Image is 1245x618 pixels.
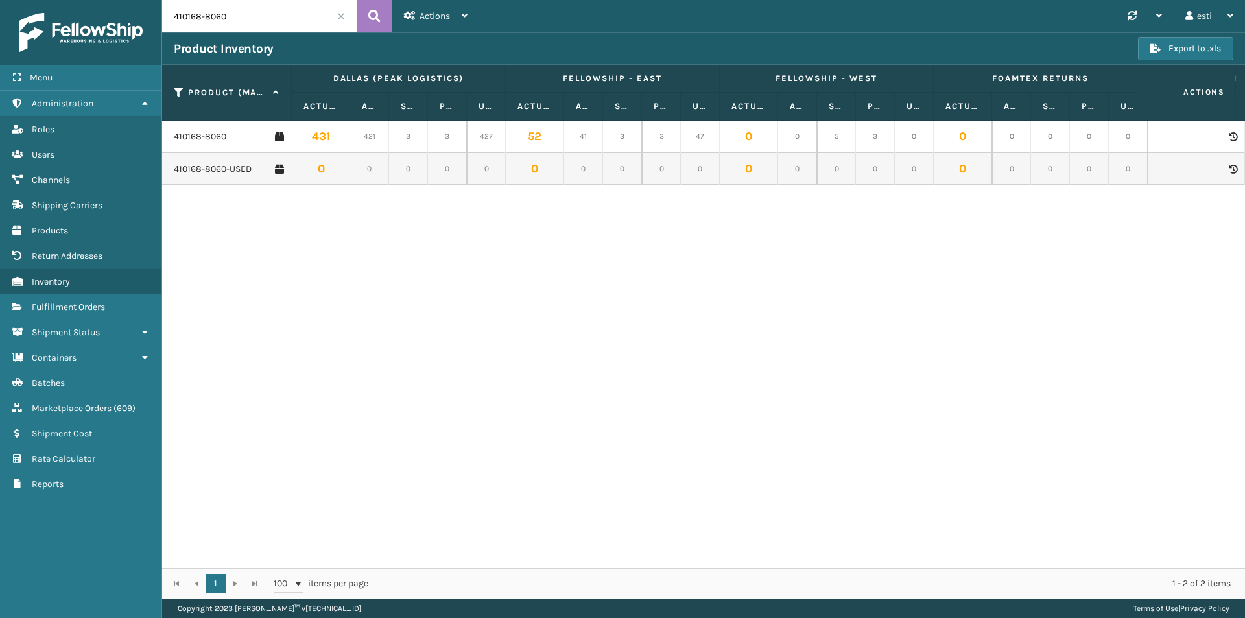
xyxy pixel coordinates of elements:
[303,101,338,112] label: Actual Quantity
[178,599,361,618] p: Copyright 2023 [PERSON_NAME]™ v [TECHNICAL_ID]
[1138,37,1233,60] button: Export to .xls
[32,327,100,338] span: Shipment Status
[389,121,428,153] td: 3
[1120,101,1135,112] label: Unallocated
[428,121,467,153] td: 3
[1004,101,1019,112] label: Available
[731,73,921,84] label: Fellowship - West
[576,101,591,112] label: Available
[32,479,64,490] span: Reports
[206,574,226,593] a: 1
[1070,121,1109,153] td: 0
[895,153,934,185] td: 0
[517,73,707,84] label: Fellowship - East
[1229,132,1237,141] i: Product Activity
[32,302,105,313] span: Fulfillment Orders
[32,403,112,414] span: Marketplace Orders
[681,153,720,185] td: 0
[992,121,1031,153] td: 0
[389,153,428,185] td: 0
[32,377,65,388] span: Batches
[934,121,992,153] td: 0
[856,153,895,185] td: 0
[642,153,681,185] td: 0
[30,72,53,83] span: Menu
[32,225,68,236] span: Products
[817,121,856,153] td: 5
[506,121,564,153] td: 52
[1229,165,1237,174] i: Product Activity
[1143,82,1233,103] span: Actions
[829,101,844,112] label: Safety
[868,101,883,112] label: Pending
[615,101,630,112] label: Safety
[274,574,368,593] span: items per page
[907,101,921,112] label: Unallocated
[642,121,681,153] td: 3
[1070,153,1109,185] td: 0
[303,73,493,84] label: Dallas (Peak Logistics)
[292,121,350,153] td: 431
[992,153,1031,185] td: 0
[945,73,1135,84] label: Foamtex Returns
[174,163,252,176] a: 410168-8060-USED
[720,121,778,153] td: 0
[32,124,54,135] span: Roles
[1133,599,1229,618] div: |
[32,250,102,261] span: Return Addresses
[1082,101,1097,112] label: Pending
[362,101,377,112] label: Available
[564,121,603,153] td: 41
[654,101,669,112] label: Pending
[350,153,389,185] td: 0
[1031,121,1070,153] td: 0
[1109,153,1148,185] td: 0
[174,130,226,143] a: 410168-8060
[778,153,817,185] td: 0
[817,153,856,185] td: 0
[934,153,992,185] td: 0
[274,577,293,590] span: 100
[564,153,603,185] td: 0
[440,101,455,112] label: Pending
[693,101,707,112] label: Unallocated
[603,121,642,153] td: 3
[188,87,267,99] label: Product (MAIN SKU)
[603,153,642,185] td: 0
[174,41,274,56] h3: Product Inventory
[32,428,92,439] span: Shipment Cost
[778,121,817,153] td: 0
[32,98,93,109] span: Administration
[428,153,467,185] td: 0
[350,121,389,153] td: 421
[895,121,934,153] td: 0
[32,276,70,287] span: Inventory
[1180,604,1229,613] a: Privacy Policy
[467,121,506,153] td: 427
[1031,153,1070,185] td: 0
[1043,101,1058,112] label: Safety
[731,101,766,112] label: Actual Quantity
[945,101,980,112] label: Actual Quantity
[681,121,720,153] td: 47
[386,577,1231,590] div: 1 - 2 of 2 items
[420,10,450,21] span: Actions
[517,101,552,112] label: Actual Quantity
[19,13,143,52] img: logo
[32,200,102,211] span: Shipping Carriers
[856,121,895,153] td: 3
[32,453,95,464] span: Rate Calculator
[1133,604,1178,613] a: Terms of Use
[32,174,70,185] span: Channels
[32,149,54,160] span: Users
[479,101,493,112] label: Unallocated
[790,101,805,112] label: Available
[467,153,506,185] td: 0
[1109,121,1148,153] td: 0
[720,153,778,185] td: 0
[292,153,350,185] td: 0
[401,101,416,112] label: Safety
[506,153,564,185] td: 0
[32,352,77,363] span: Containers
[113,403,136,414] span: ( 609 )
